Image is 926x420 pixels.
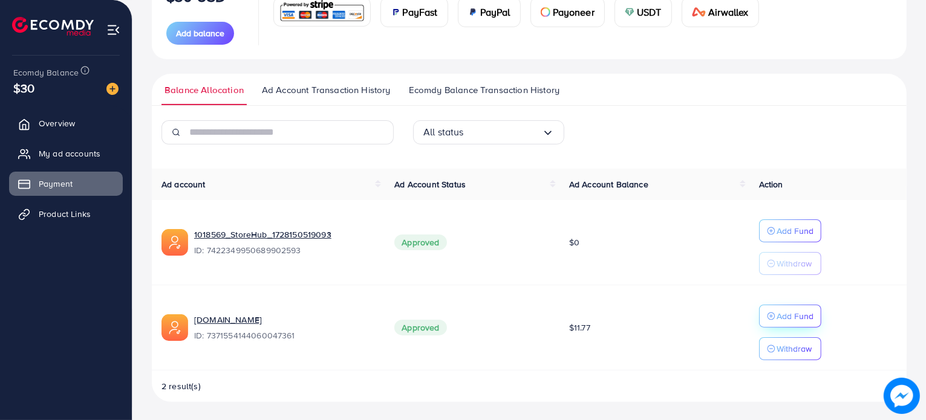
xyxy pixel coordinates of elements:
img: logo [12,17,94,36]
span: Ad account [161,178,206,190]
span: ID: 7422349950689902593 [194,244,375,256]
span: $0 [569,236,579,248]
input: Search for option [464,123,542,141]
span: $30 [13,79,34,97]
span: Overview [39,117,75,129]
span: Airwallex [708,5,748,19]
span: Ad Account Balance [569,178,648,190]
span: $11.77 [569,321,590,334]
div: Search for option [413,120,564,144]
a: My ad accounts [9,141,123,166]
a: Product Links [9,202,123,226]
img: card [625,7,634,17]
img: card [391,7,400,17]
img: image [106,83,119,95]
span: Balance Allocation [165,83,244,97]
span: USDT [637,5,662,19]
img: ic-ads-acc.e4c84228.svg [161,229,188,256]
span: Ecomdy Balance [13,66,79,79]
p: Withdraw [777,341,812,356]
span: Add balance [176,27,224,39]
span: Approved [394,320,446,335]
a: Overview [9,111,123,135]
span: Product Links [39,208,91,220]
button: Add Fund [759,219,821,242]
button: Withdraw [759,252,821,275]
span: Ecomdy Balance Transaction History [409,83,559,97]
span: All status [423,123,464,141]
span: 2 result(s) [161,380,201,392]
span: Payment [39,178,73,190]
p: Withdraw [777,256,812,271]
span: PayPal [480,5,510,19]
span: Ad Account Transaction History [262,83,391,97]
div: <span class='underline'>Utfitters.Store</span></br>7371554144060047361 [194,314,375,341]
span: PayFast [403,5,438,19]
a: 1018569_StoreHub_1728150519093 [194,228,331,241]
div: <span class='underline'>1018569_StoreHub_1728150519093</span></br>7422349950689902593 [194,228,375,256]
span: My ad accounts [39,147,100,160]
span: Approved [394,234,446,250]
img: menu [106,23,120,37]
button: Add balance [166,22,234,45]
p: Add Fund [777,224,814,238]
img: card [468,7,478,17]
p: Add Fund [777,309,814,323]
span: Payoneer [553,5,595,19]
img: ic-ads-acc.e4c84228.svg [161,314,188,341]
img: card [541,7,550,17]
a: Payment [9,172,123,196]
a: [DOMAIN_NAME] [194,314,262,326]
button: Withdraw [759,337,821,360]
span: Ad Account Status [394,178,466,190]
span: ID: 7371554144060047361 [194,329,375,341]
button: Add Fund [759,305,821,328]
span: Action [759,178,783,190]
img: image [884,378,919,413]
img: card [692,7,706,17]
